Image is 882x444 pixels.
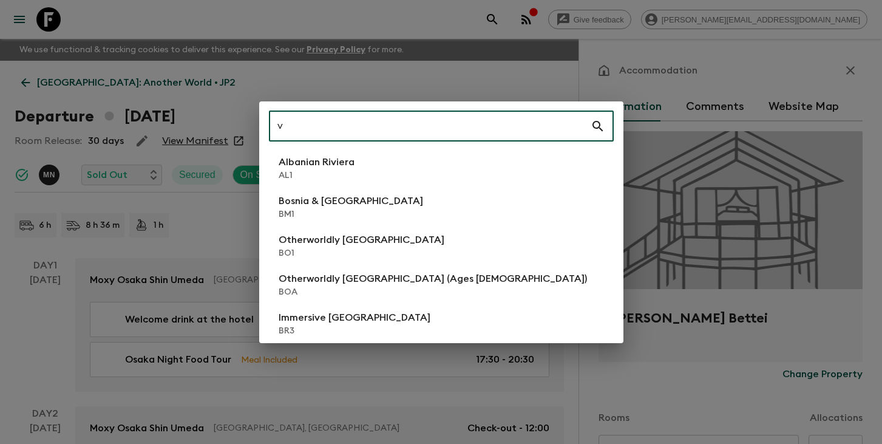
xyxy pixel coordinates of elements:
p: Otherworldly [GEOGRAPHIC_DATA] [279,233,444,247]
p: Albanian Riviera [279,155,354,169]
p: BO1 [279,247,444,259]
p: Bosnia & [GEOGRAPHIC_DATA] [279,194,423,208]
p: BOA [279,286,587,298]
p: BM1 [279,208,423,220]
input: Search adventures... [269,109,591,143]
p: Immersive [GEOGRAPHIC_DATA] [279,310,430,325]
p: BR3 [279,325,430,337]
p: AL1 [279,169,354,182]
p: Otherworldly [GEOGRAPHIC_DATA] (Ages [DEMOGRAPHIC_DATA]) [279,272,587,286]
